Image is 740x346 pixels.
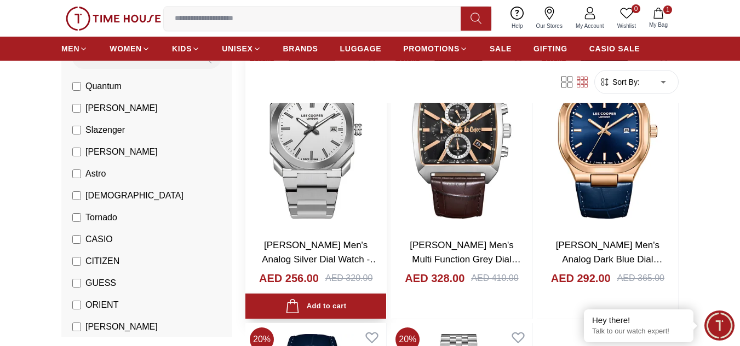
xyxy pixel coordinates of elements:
[340,39,382,58] a: LUGGAGE
[537,44,678,230] img: Lee Cooper Men's Analog Dark Blue Dial Watch - LC08179.495
[72,279,81,288] input: GUESS
[530,4,569,32] a: Our Stores
[403,39,468,58] a: PROMOTIONS
[85,102,158,115] span: [PERSON_NAME]
[611,4,643,32] a: 0Wishlist
[592,315,685,326] div: Hey there!
[72,82,81,91] input: Quantum
[340,43,382,54] span: LUGGAGE
[589,39,640,58] a: CASIO SALE
[72,235,81,244] input: CASIO
[172,43,192,54] span: KIDS
[72,322,81,331] input: [PERSON_NAME]
[85,277,116,290] span: GUESS
[85,189,183,202] span: [DEMOGRAPHIC_DATA]
[85,211,117,224] span: Tornado
[532,22,567,30] span: Our Stores
[72,104,81,113] input: [PERSON_NAME]
[110,43,142,54] span: WOMEN
[403,43,460,54] span: PROMOTIONS
[85,233,113,246] span: CASIO
[283,39,318,58] a: BRANDS
[507,22,527,30] span: Help
[61,43,79,54] span: MEN
[245,44,386,230] img: Lee Cooper Men's Analog Silver Dial Watch - LC08185.330
[645,21,672,29] span: My Bag
[490,39,512,58] a: SALE
[490,43,512,54] span: SALE
[410,240,520,278] a: [PERSON_NAME] Men's Multi Function Grey Dial Watch - LC08180.362
[222,39,261,58] a: UNISEX
[72,169,81,178] input: Astro
[617,272,664,285] div: AED 365.00
[704,310,735,341] div: Chat Widget
[534,43,567,54] span: GIFTING
[85,124,125,137] span: Slazenger
[262,240,379,278] a: [PERSON_NAME] Men's Analog Silver Dial Watch - LC08185.330
[643,5,674,31] button: 1My Bag
[85,298,118,312] span: ORIENT
[556,240,663,278] a: [PERSON_NAME] Men's Analog Dark Blue Dial Watch - LC08179.495
[391,44,532,230] img: Lee Cooper Men's Multi Function Grey Dial Watch - LC08180.362
[610,77,640,87] span: Sort By:
[285,299,346,314] div: Add to cart
[72,257,81,266] input: CITIZEN
[551,271,611,286] h4: AED 292.00
[325,272,372,285] div: AED 320.00
[589,43,640,54] span: CASIO SALE
[505,4,530,32] a: Help
[599,77,640,87] button: Sort By:
[632,4,640,13] span: 0
[61,39,88,58] a: MEN
[222,43,253,54] span: UNISEX
[245,294,386,319] button: Add to cart
[405,271,464,286] h4: AED 328.00
[85,145,158,159] span: [PERSON_NAME]
[172,39,200,58] a: KIDS
[592,327,685,336] p: Talk to our watch expert!
[613,22,640,30] span: Wishlist
[72,191,81,200] input: [DEMOGRAPHIC_DATA]
[72,126,81,134] input: Slazenger
[72,213,81,222] input: Tornado
[663,5,672,14] span: 1
[110,39,150,58] a: WOMEN
[471,272,518,285] div: AED 410.00
[85,167,106,180] span: Astro
[72,148,81,156] input: [PERSON_NAME]
[85,80,122,93] span: Quantum
[72,301,81,309] input: ORIENT
[66,7,161,31] img: ...
[259,271,319,286] h4: AED 256.00
[283,43,318,54] span: BRANDS
[85,255,119,268] span: CITIZEN
[571,22,609,30] span: My Account
[534,39,567,58] a: GIFTING
[85,320,158,333] span: [PERSON_NAME]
